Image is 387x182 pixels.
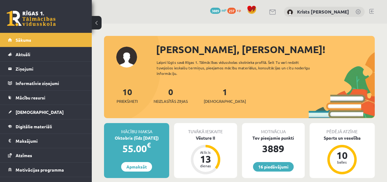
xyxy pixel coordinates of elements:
span: Sākums [16,37,31,43]
span: xp [237,8,241,13]
a: Krists [PERSON_NAME] [297,9,349,15]
div: balles [333,160,351,164]
div: Tuvākā ieskaite [174,123,237,135]
a: Rīgas 1. Tālmācības vidusskola [7,11,56,26]
img: Krists Andrejs Zeile [287,9,293,15]
a: 3889 mP [210,8,226,13]
a: Apmaksāt [121,162,152,172]
a: Aktuāli [8,47,84,61]
legend: Ziņojumi [16,62,84,76]
span: Motivācijas programma [16,167,64,172]
a: Mācību resursi [8,91,84,105]
div: Laipni lūgts savā Rīgas 1. Tālmācības vidusskolas skolnieka profilā. Šeit Tu vari redzēt tuvojošo... [157,60,319,76]
span: 3889 [210,8,221,14]
a: 10Priekšmeti [117,86,138,104]
div: Oktobris (līdz [DATE]) [104,135,169,141]
span: 237 [227,8,236,14]
span: Aktuāli [16,52,30,57]
a: Informatīvie ziņojumi [8,76,84,90]
div: Atlicis [196,150,215,154]
div: Tev pieejamie punkti [242,135,305,141]
legend: Maksājumi [16,134,84,148]
a: 16 piedāvājumi [253,162,294,172]
a: Ziņojumi [8,62,84,76]
span: Digitālie materiāli [16,124,52,129]
legend: Informatīvie ziņojumi [16,76,84,90]
div: Mācību maksa [104,123,169,135]
a: Sports un veselība 10 balles [310,135,375,175]
div: dienas [196,164,215,168]
div: 10 [333,150,351,160]
div: 13 [196,154,215,164]
div: 3889 [242,141,305,156]
a: Digitālie materiāli [8,119,84,134]
div: Vēsture II [174,135,237,141]
a: 1[DEMOGRAPHIC_DATA] [204,86,246,104]
div: Pēdējā atzīme [310,123,375,135]
a: Motivācijas programma [8,163,84,177]
a: Maksājumi [8,134,84,148]
a: 237 xp [227,8,244,13]
a: Sākums [8,33,84,47]
span: [DEMOGRAPHIC_DATA] [204,98,246,104]
span: € [147,141,151,149]
div: 55.00 [104,141,169,156]
a: 0Neizlasītās ziņas [154,86,188,104]
span: Priekšmeti [117,98,138,104]
a: Vēsture II Atlicis 13 dienas [174,135,237,175]
div: Sports un veselība [310,135,375,141]
span: [DEMOGRAPHIC_DATA] [16,109,64,115]
a: [DEMOGRAPHIC_DATA] [8,105,84,119]
span: mP [221,8,226,13]
div: Motivācija [242,123,305,135]
span: Neizlasītās ziņas [154,98,188,104]
span: Mācību resursi [16,95,45,100]
div: [PERSON_NAME], [PERSON_NAME]! [156,42,375,57]
a: Atzīmes [8,148,84,162]
span: Atzīmes [16,153,32,158]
